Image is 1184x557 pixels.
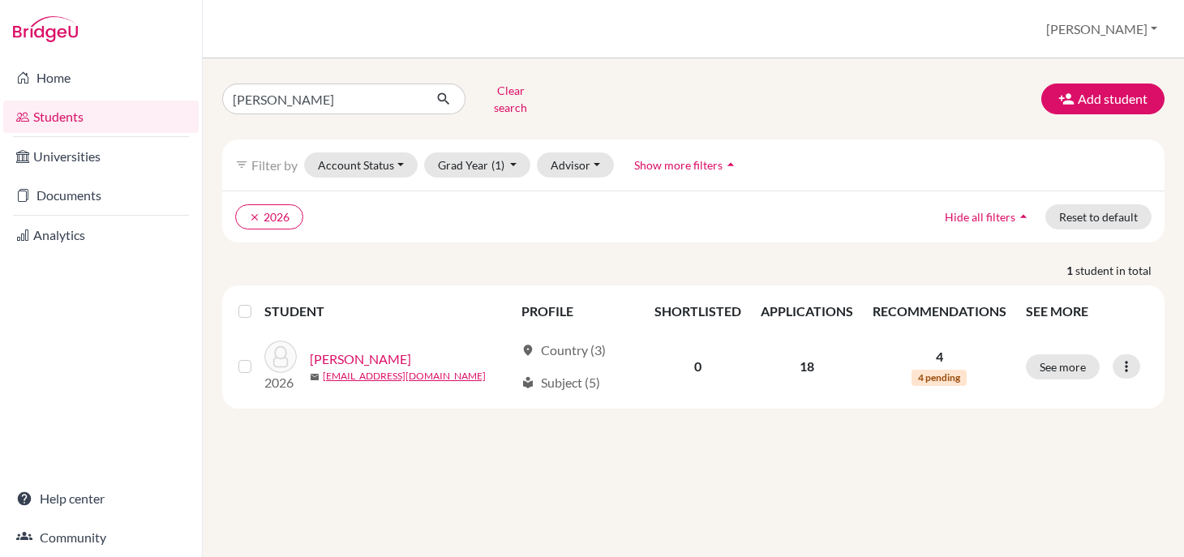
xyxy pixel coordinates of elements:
span: local_library [521,376,534,389]
p: 2026 [264,373,297,392]
i: filter_list [235,158,248,171]
a: Students [3,101,199,133]
button: Reset to default [1045,204,1152,229]
th: RECOMMENDATIONS [863,292,1016,331]
input: Find student by name... [222,84,423,114]
span: Filter by [251,157,298,173]
img: Kawakami, Rick [264,341,297,373]
th: STUDENT [264,292,512,331]
button: Clear search [465,78,556,120]
button: Advisor [537,152,614,178]
a: Documents [3,179,199,212]
span: student in total [1075,262,1165,279]
button: clear2026 [235,204,303,229]
a: [PERSON_NAME] [310,349,411,369]
i: arrow_drop_up [1015,208,1032,225]
a: Home [3,62,199,94]
i: clear [249,212,260,223]
th: SEE MORE [1016,292,1158,331]
img: Bridge-U [13,16,78,42]
span: (1) [491,158,504,172]
a: [EMAIL_ADDRESS][DOMAIN_NAME] [323,369,486,383]
a: Analytics [3,219,199,251]
span: mail [310,372,320,382]
button: See more [1026,354,1100,379]
th: APPLICATIONS [751,292,863,331]
a: Community [3,521,199,554]
div: Country (3) [521,341,606,360]
button: Hide all filtersarrow_drop_up [931,204,1045,229]
th: SHORTLISTED [645,292,751,331]
button: Show more filtersarrow_drop_up [620,152,753,178]
i: arrow_drop_up [723,156,739,173]
a: Universities [3,140,199,173]
span: 4 pending [912,370,967,386]
button: Account Status [304,152,418,178]
span: Hide all filters [945,210,1015,224]
button: [PERSON_NAME] [1039,14,1165,45]
p: 4 [873,347,1006,366]
span: location_on [521,344,534,357]
th: PROFILE [512,292,645,331]
button: Grad Year(1) [424,152,531,178]
a: Help center [3,482,199,515]
span: Show more filters [634,158,723,172]
td: 18 [751,331,863,402]
td: 0 [645,331,751,402]
button: Add student [1041,84,1165,114]
strong: 1 [1066,262,1075,279]
div: Subject (5) [521,373,600,392]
